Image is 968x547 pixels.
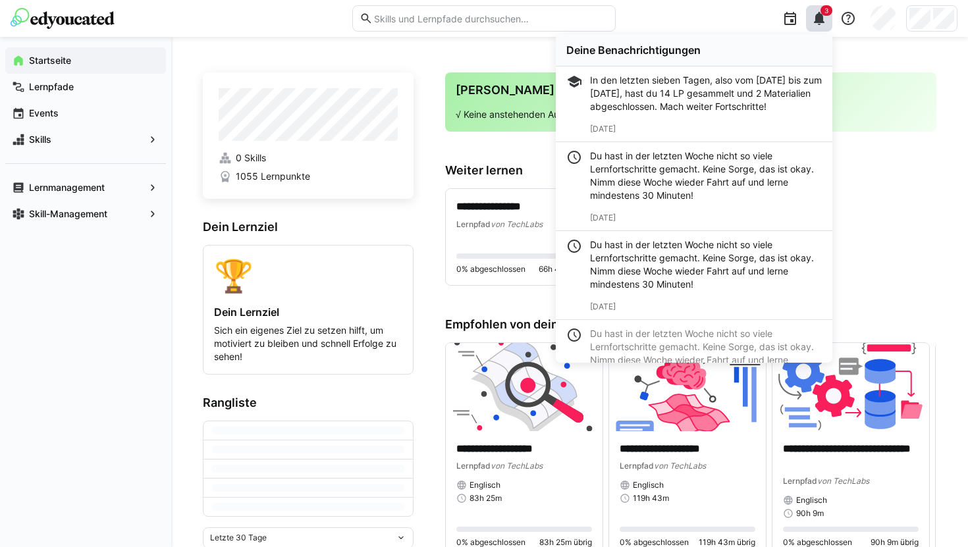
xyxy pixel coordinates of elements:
span: 83h 25m [470,493,502,504]
div: Du hast in der letzten Woche nicht so viele Lernfortschritte gemacht. Keine Sorge, das ist okay. ... [590,327,822,380]
div: Du hast in der letzten Woche nicht so viele Lernfortschritte gemacht. Keine Sorge, das ist okay. ... [590,238,822,291]
input: Skills und Lernpfade durchsuchen… [373,13,608,24]
span: Englisch [470,480,500,490]
span: 3 [824,7,828,14]
p: √ Keine anstehenden Aufgaben [456,108,926,121]
div: Du hast in der letzten Woche nicht so viele Lernfortschritte gemacht. Keine Sorge, das ist okay. ... [590,149,822,202]
span: 119h 43m [633,493,669,504]
span: Englisch [796,495,827,506]
img: image [609,343,766,431]
p: Sich ein eigenes Ziel zu setzen hilft, um motiviert zu bleiben und schnell Erfolge zu sehen! [214,324,402,363]
span: [DATE] [590,213,616,222]
span: Englisch [633,480,664,490]
h4: Dein Lernziel [214,305,402,319]
span: 66h 44m übrig [539,264,592,274]
h3: Empfohlen von deiner Organisation [445,317,936,332]
span: von TechLabs [817,476,869,486]
span: Lernpfad [783,476,817,486]
h3: [PERSON_NAME] [456,83,926,97]
span: 1055 Lernpunkte [236,170,310,183]
span: 0 Skills [236,151,266,165]
span: 90h 9m [796,508,824,519]
h3: Dein Lernziel [203,220,414,234]
img: image [446,343,603,431]
div: 🏆 [214,256,402,295]
span: 0% abgeschlossen [456,264,525,274]
img: image [772,343,929,431]
div: In den letzten sieben Tagen, also vom [DATE] bis zum [DATE], hast du 14 LP gesammelt und 2 Materi... [590,74,822,113]
span: [DATE] [590,301,616,311]
span: Lernpfad [456,219,491,229]
h3: Rangliste [203,396,414,410]
span: Lernpfad [620,461,654,471]
span: von TechLabs [654,461,706,471]
span: Letzte 30 Tage [210,533,267,543]
h3: Weiter lernen [445,163,936,178]
span: [DATE] [590,124,616,134]
div: Deine Benachrichtigungen [566,43,822,57]
span: Lernpfad [456,461,491,471]
span: von TechLabs [491,219,543,229]
span: von TechLabs [491,461,543,471]
a: 0 Skills [219,151,398,165]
